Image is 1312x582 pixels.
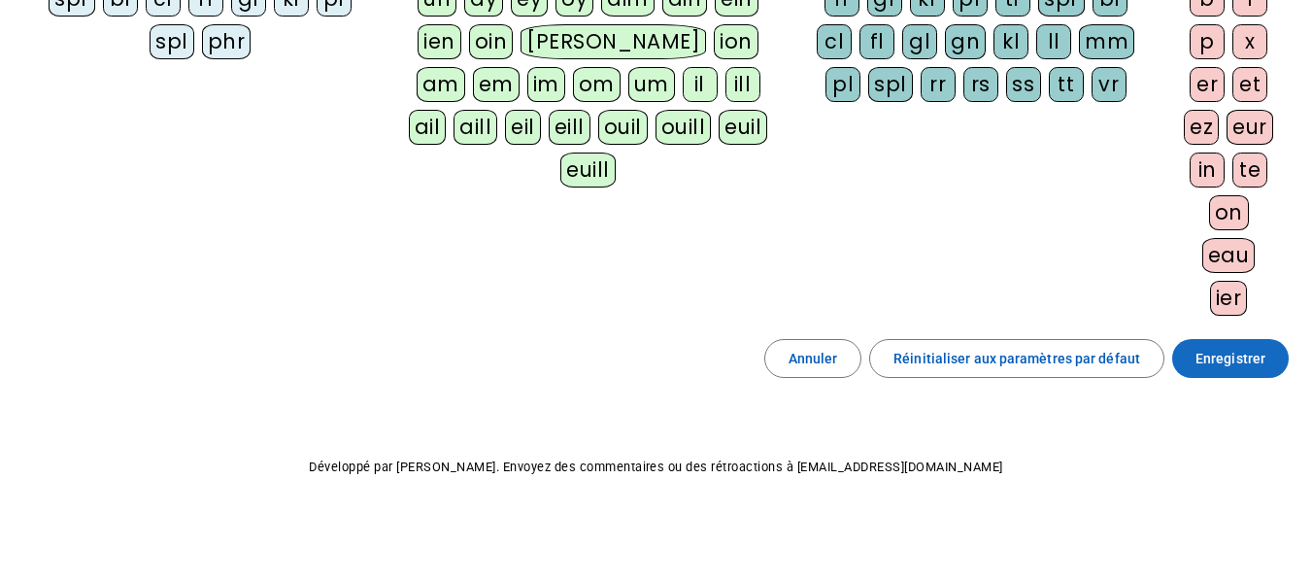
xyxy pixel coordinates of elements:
[921,67,956,102] div: rr
[1202,238,1256,273] div: eau
[869,339,1164,378] button: Réinitialiser aux paramètres par défaut
[418,24,461,59] div: ien
[1210,281,1248,316] div: ier
[1232,153,1267,188] div: te
[417,67,465,102] div: am
[719,110,767,145] div: euil
[817,24,852,59] div: cl
[1079,24,1134,59] div: mm
[1172,339,1289,378] button: Enregistrer
[683,67,718,102] div: il
[573,67,621,102] div: om
[825,67,860,102] div: pl
[963,67,998,102] div: rs
[560,153,615,188] div: euill
[1049,67,1084,102] div: tt
[1190,24,1225,59] div: p
[469,24,514,59] div: oin
[454,110,497,145] div: aill
[549,110,590,145] div: eill
[868,67,913,102] div: spl
[993,24,1028,59] div: kl
[714,24,758,59] div: ion
[893,347,1140,370] span: Réinitialiser aux paramètres par défaut
[902,24,937,59] div: gl
[1195,347,1265,370] span: Enregistrer
[527,67,565,102] div: im
[1190,153,1225,188] div: in
[789,347,838,370] span: Annuler
[202,24,252,59] div: phr
[150,24,194,59] div: spl
[1092,67,1127,102] div: vr
[1184,110,1219,145] div: ez
[1232,24,1267,59] div: x
[409,110,447,145] div: ail
[628,67,675,102] div: um
[656,110,711,145] div: ouill
[1232,67,1267,102] div: et
[1036,24,1071,59] div: ll
[945,24,986,59] div: gn
[764,339,862,378] button: Annuler
[1209,195,1249,230] div: on
[16,456,1296,479] p: Développé par [PERSON_NAME]. Envoyez des commentaires ou des rétroactions à [EMAIL_ADDRESS][DOMAI...
[505,110,541,145] div: eil
[473,67,520,102] div: em
[598,110,648,145] div: ouil
[1190,67,1225,102] div: er
[725,67,760,102] div: ill
[521,24,706,59] div: [PERSON_NAME]
[1227,110,1273,145] div: eur
[1006,67,1041,102] div: ss
[859,24,894,59] div: fl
